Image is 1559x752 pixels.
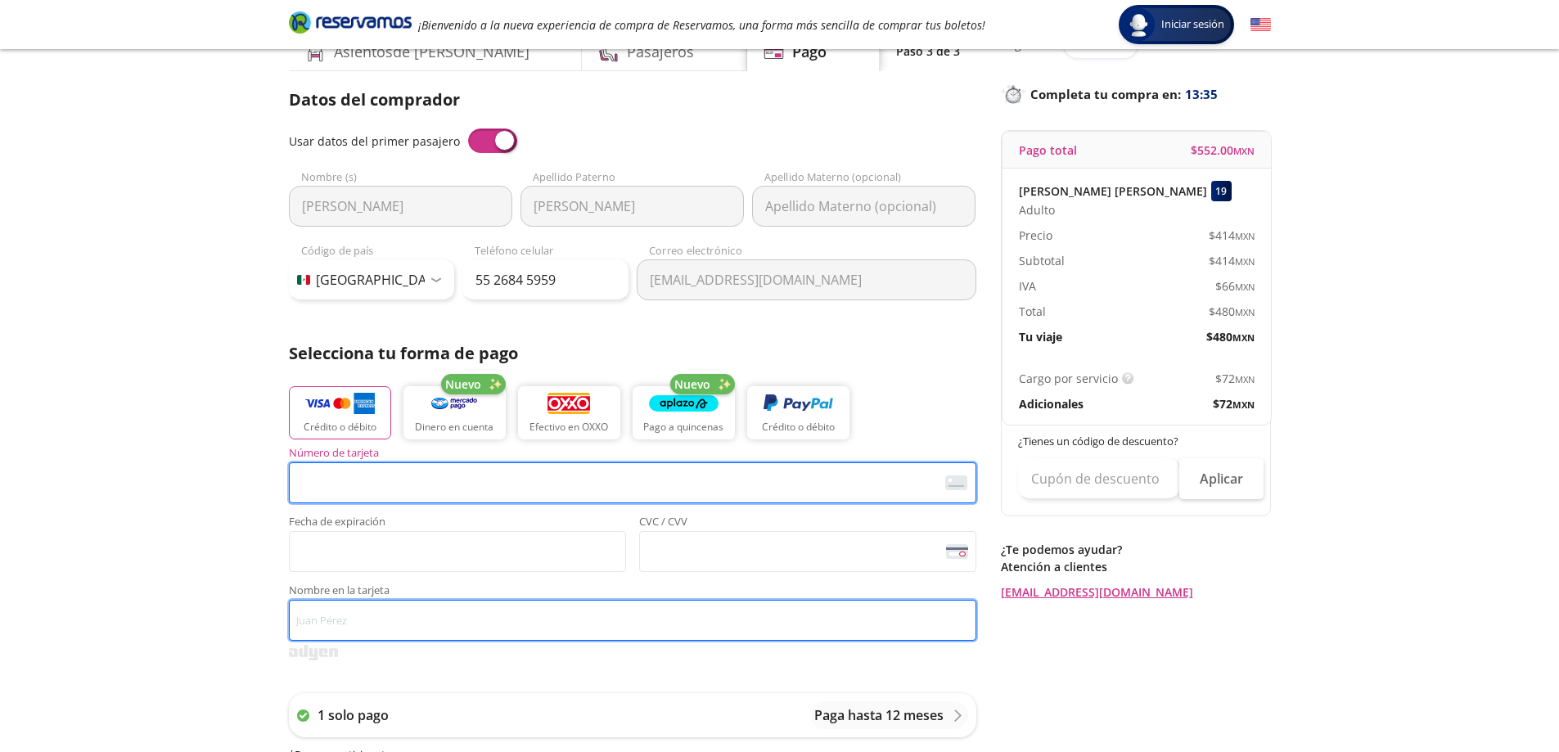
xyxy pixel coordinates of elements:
h4: Pago [792,41,827,63]
p: Pago total [1019,142,1077,159]
button: Pago a quincenas [633,386,735,439]
button: Efectivo en OXXO [518,386,620,439]
input: Nombre (s) [289,186,512,227]
input: Correo electrónico [637,259,976,300]
small: MXN [1235,281,1255,293]
span: $ 414 [1209,252,1255,269]
small: MXN [1235,230,1255,242]
p: Crédito o débito [762,420,835,435]
span: Nombre en la tarjeta [289,585,976,600]
button: English [1250,15,1271,35]
span: $ 480 [1206,328,1255,345]
p: Tu viaje [1019,328,1062,345]
input: Nombre en la tarjeta [289,600,976,641]
p: Crédito o débito [304,420,376,435]
p: Adicionales [1019,395,1084,412]
input: Apellido Paterno [520,186,744,227]
small: MXN [1235,306,1255,318]
span: $ 414 [1209,227,1255,244]
span: Adulto [1019,201,1055,218]
p: ¿Te podemos ayudar? [1001,541,1271,558]
iframe: Iframe de la fecha de caducidad de la tarjeta asegurada [296,536,619,567]
span: Fecha de expiración [289,516,626,531]
p: Dinero en cuenta [415,420,493,435]
p: Precio [1019,227,1052,244]
a: Brand Logo [289,10,412,39]
img: card [945,475,967,490]
button: Dinero en cuenta [403,386,506,439]
iframe: Iframe del número de tarjeta asegurada [296,467,969,498]
p: [PERSON_NAME] [PERSON_NAME] [1019,182,1207,200]
p: Total [1019,303,1046,320]
p: Efectivo en OXXO [529,420,608,435]
p: IVA [1019,277,1036,295]
span: $ 72 [1213,395,1255,412]
p: Selecciona tu forma de pago [289,341,976,366]
img: MX [297,275,310,285]
h4: Asientos de [PERSON_NAME] [334,41,529,63]
input: Teléfono celular [462,259,629,300]
span: $ 72 [1215,370,1255,387]
span: CVC / CVV [639,516,976,531]
div: 19 [1211,181,1232,201]
input: Apellido Materno (opcional) [752,186,976,227]
p: Pago a quincenas [643,420,723,435]
p: Paso 3 de 3 [896,43,960,60]
p: Cargo por servicio [1019,370,1118,387]
span: Nuevo [674,376,710,393]
img: svg+xml;base64,PD94bWwgdmVyc2lvbj0iMS4wIiBlbmNvZGluZz0iVVRGLTgiPz4KPHN2ZyB3aWR0aD0iMzk2cHgiIGhlaW... [289,645,338,660]
small: MXN [1233,145,1255,157]
p: ¿Tienes un código de descuento? [1018,434,1255,450]
span: $ 552.00 [1191,142,1255,159]
span: Usar datos del primer pasajero [289,133,460,149]
p: Atención a clientes [1001,558,1271,575]
i: Brand Logo [289,10,412,34]
h4: Pasajeros [627,41,694,63]
span: 13:35 [1185,85,1218,104]
p: Paga hasta 12 meses [814,705,944,725]
p: Subtotal [1019,252,1065,269]
a: [EMAIL_ADDRESS][DOMAIN_NAME] [1001,583,1271,601]
iframe: Iframe del código de seguridad de la tarjeta asegurada [647,536,969,567]
p: Datos del comprador [289,88,976,112]
span: $ 480 [1209,303,1255,320]
em: ¡Bienvenido a la nueva experiencia de compra de Reservamos, una forma más sencilla de comprar tus... [418,17,985,33]
button: Aplicar [1179,458,1264,499]
span: $ 66 [1215,277,1255,295]
button: Crédito o débito [747,386,849,439]
input: Cupón de descuento [1018,458,1179,499]
span: Número de tarjeta [289,448,976,462]
small: MXN [1235,373,1255,385]
small: MXN [1232,331,1255,344]
span: Iniciar sesión [1155,16,1231,33]
p: Completa tu compra en : [1001,83,1271,106]
span: Nuevo [445,376,481,393]
button: Crédito o débito [289,386,391,439]
small: MXN [1232,399,1255,411]
p: 1 solo pago [318,705,389,725]
small: MXN [1235,255,1255,268]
